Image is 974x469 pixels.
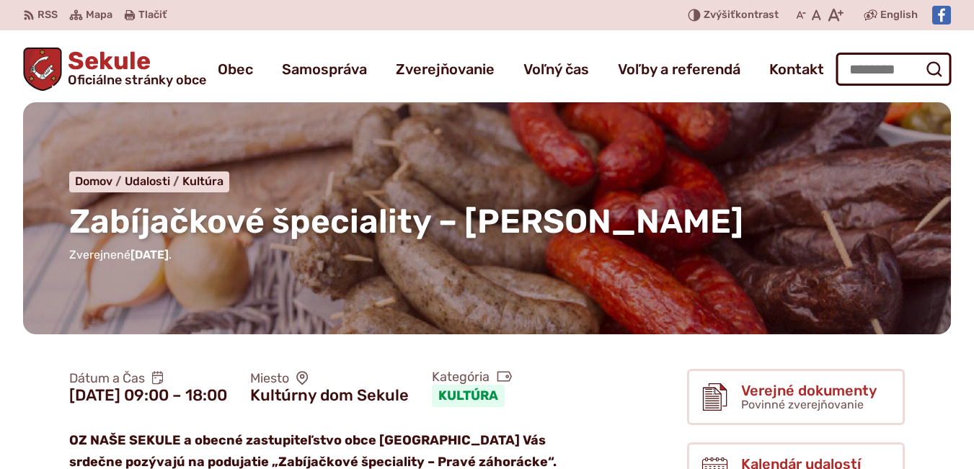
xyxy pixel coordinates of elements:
a: Kontakt [769,49,824,89]
a: English [877,6,921,24]
img: Prejsť na domovskú stránku [23,48,62,91]
a: Domov [75,174,125,188]
span: Domov [75,174,112,188]
span: [DATE] [130,248,169,262]
span: Kategória [432,369,513,385]
a: Obec [218,49,253,89]
span: kontrast [704,9,779,22]
a: Samospráva [282,49,367,89]
a: Voľný čas [523,49,589,89]
a: Zverejňovanie [396,49,495,89]
img: Prejsť na Facebook stránku [932,6,951,24]
span: Zabíjačkové špeciality – [PERSON_NAME] [69,202,743,241]
a: Logo Sekule, prejsť na domovskú stránku. [23,48,206,91]
span: Povinné zverejňovanie [741,398,864,411]
span: English [880,6,918,24]
span: Verejné dokumenty [741,383,877,398]
p: Zverejnené . [69,246,905,264]
span: Oficiálne stránky obce [68,73,206,86]
span: Mapa [86,6,112,24]
span: Zvýšiť [704,9,735,21]
span: Udalosti [125,174,170,188]
span: Miesto [250,370,409,387]
span: RSS [37,6,58,24]
a: Kultúra [432,385,505,407]
a: Verejné dokumenty Povinné zverejňovanie [687,369,905,425]
span: Tlačiť [138,9,167,22]
figcaption: Kultúrny dom Sekule [250,386,409,405]
figcaption: [DATE] 09:00 – 18:00 [69,386,227,405]
a: Udalosti [125,174,182,188]
a: Voľby a referendá [618,49,740,89]
a: Kultúra [182,174,223,188]
span: Dátum a Čas [69,370,227,387]
span: Sekule [62,49,206,86]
